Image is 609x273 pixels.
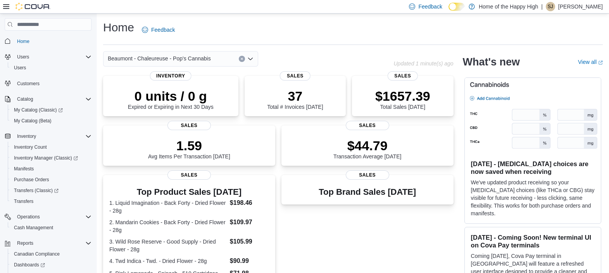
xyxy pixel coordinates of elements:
[14,251,60,257] span: Canadian Compliance
[346,121,389,130] span: Sales
[546,2,555,11] div: Scotlynn Jenkins
[11,175,52,184] a: Purchase Orders
[230,256,269,266] dd: $90.99
[11,175,91,184] span: Purchase Orders
[14,166,34,172] span: Manifests
[14,177,49,183] span: Purchase Orders
[14,225,53,231] span: Cash Management
[14,52,32,62] button: Users
[139,22,178,38] a: Feedback
[108,54,211,63] span: Beaumont - Chaleureuse - Pop's Cannabis
[14,79,91,88] span: Customers
[2,211,95,222] button: Operations
[14,239,36,248] button: Reports
[150,71,191,81] span: Inventory
[267,88,323,110] div: Total # Invoices [DATE]
[11,143,91,152] span: Inventory Count
[14,94,36,104] button: Catalog
[16,3,50,10] img: Cova
[541,2,543,11] p: |
[463,56,520,68] h2: What's new
[548,2,553,11] span: SJ
[14,132,91,141] span: Inventory
[2,94,95,105] button: Catalog
[17,38,29,45] span: Home
[14,79,43,88] a: Customers
[267,88,323,104] p: 37
[14,155,78,161] span: Inventory Manager (Classic)
[14,36,91,46] span: Home
[375,88,430,110] div: Total Sales [DATE]
[11,153,81,163] a: Inventory Manager (Classic)
[471,160,595,175] h3: [DATE] - [MEDICAL_DATA] choices are now saved when receiving
[471,234,595,249] h3: [DATE] - Coming Soon! New terminal UI on Cova Pay terminals
[388,71,418,81] span: Sales
[17,81,40,87] span: Customers
[14,65,26,71] span: Users
[151,26,175,34] span: Feedback
[103,20,134,35] h1: Home
[128,88,214,110] div: Expired or Expiring in Next 30 Days
[14,262,45,268] span: Dashboards
[230,237,269,246] dd: $105.99
[280,71,310,81] span: Sales
[8,174,95,185] button: Purchase Orders
[333,138,402,153] p: $44.79
[11,153,91,163] span: Inventory Manager (Classic)
[109,187,269,197] h3: Top Product Sales [DATE]
[11,197,36,206] a: Transfers
[14,37,33,46] a: Home
[11,164,91,173] span: Manifests
[247,56,254,62] button: Open list of options
[230,218,269,227] dd: $109.97
[8,259,95,270] a: Dashboards
[8,163,95,174] button: Manifests
[2,238,95,249] button: Reports
[8,115,95,126] button: My Catalog (Beta)
[11,260,91,270] span: Dashboards
[598,60,603,65] svg: External link
[128,88,214,104] p: 0 units / 0 g
[14,212,91,221] span: Operations
[11,63,29,72] a: Users
[333,138,402,160] div: Transaction Average [DATE]
[8,196,95,207] button: Transfers
[11,143,50,152] a: Inventory Count
[11,260,48,270] a: Dashboards
[239,56,245,62] button: Clear input
[109,238,227,253] dt: 3. Wild Rose Reserve - Good Supply - Dried Flower - 28g
[14,132,39,141] button: Inventory
[479,2,538,11] p: Home of the Happy High
[2,35,95,46] button: Home
[8,142,95,153] button: Inventory Count
[11,116,91,125] span: My Catalog (Beta)
[14,107,63,113] span: My Catalog (Classic)
[8,153,95,163] a: Inventory Manager (Classic)
[148,138,230,153] p: 1.59
[17,133,36,139] span: Inventory
[17,214,40,220] span: Operations
[14,239,91,248] span: Reports
[230,198,269,208] dd: $198.46
[11,186,62,195] a: Transfers (Classic)
[11,164,37,173] a: Manifests
[17,96,33,102] span: Catalog
[2,131,95,142] button: Inventory
[14,52,91,62] span: Users
[346,170,389,180] span: Sales
[109,199,227,215] dt: 1. Liquid Imagination - Back Forty - Dried Flower - 28g
[11,249,91,259] span: Canadian Compliance
[558,2,603,11] p: [PERSON_NAME]
[14,187,59,194] span: Transfers (Classic)
[11,116,55,125] a: My Catalog (Beta)
[11,105,91,115] span: My Catalog (Classic)
[148,138,230,160] div: Avg Items Per Transaction [DATE]
[471,179,595,217] p: We've updated product receiving so your [MEDICAL_DATA] choices (like THCa or CBG) stay visible fo...
[319,187,416,197] h3: Top Brand Sales [DATE]
[14,144,47,150] span: Inventory Count
[375,88,430,104] p: $1657.39
[11,223,56,232] a: Cash Management
[109,257,227,265] dt: 4. Twd Indica - Twd. - Dried Flower - 28g
[8,185,95,196] a: Transfers (Classic)
[418,3,442,10] span: Feedback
